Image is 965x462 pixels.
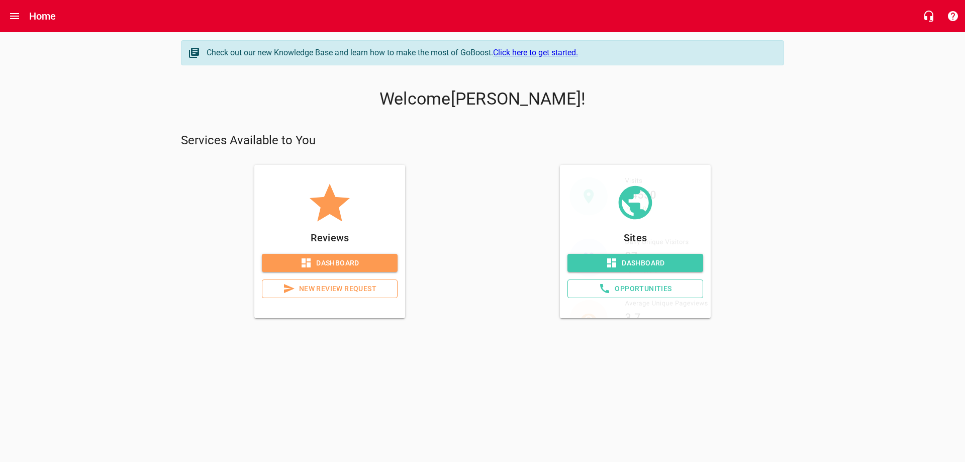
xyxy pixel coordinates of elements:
[567,280,703,298] a: Opportunities
[567,254,703,272] a: Dashboard
[575,257,695,269] span: Dashboard
[29,8,56,24] h6: Home
[3,4,27,28] button: Open drawer
[262,230,398,246] p: Reviews
[181,133,784,149] p: Services Available to You
[567,230,703,246] p: Sites
[262,280,398,298] a: New Review Request
[262,254,398,272] a: Dashboard
[181,89,784,109] p: Welcome [PERSON_NAME] !
[917,4,941,28] button: Live Chat
[941,4,965,28] button: Support Portal
[207,47,774,59] div: Check out our new Knowledge Base and learn how to make the most of GoBoost.
[576,283,695,295] span: Opportunities
[270,257,390,269] span: Dashboard
[493,48,578,57] a: Click here to get started.
[270,283,389,295] span: New Review Request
